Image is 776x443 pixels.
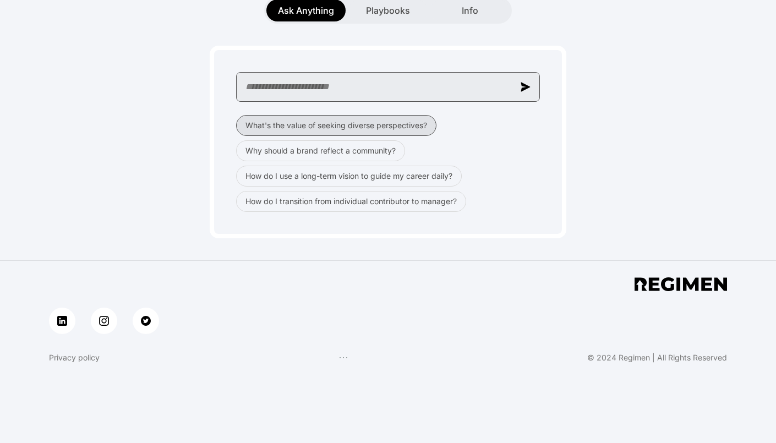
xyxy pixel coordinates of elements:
[236,166,462,187] button: How do I use a long-term vision to guide my career daily?
[521,82,531,92] img: send message
[133,308,159,334] a: twitter
[49,308,75,334] a: linkedin
[57,316,67,326] img: linkedin button
[587,352,727,363] div: © 2024 Regimen | All Rights Reserved
[91,308,117,334] a: instagram
[236,191,466,212] button: How do I transition from individual contributor to manager?
[236,115,436,136] button: What's the value of seeking diverse perspectives?
[635,277,727,291] img: app footer logo
[278,4,334,17] span: Ask Anything
[99,316,109,326] img: instagram button
[236,140,405,161] button: Why should a brand reflect a community?
[462,4,478,17] span: Info
[366,4,410,17] span: Playbooks
[49,352,100,363] a: Privacy policy
[141,316,151,326] img: twitter button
